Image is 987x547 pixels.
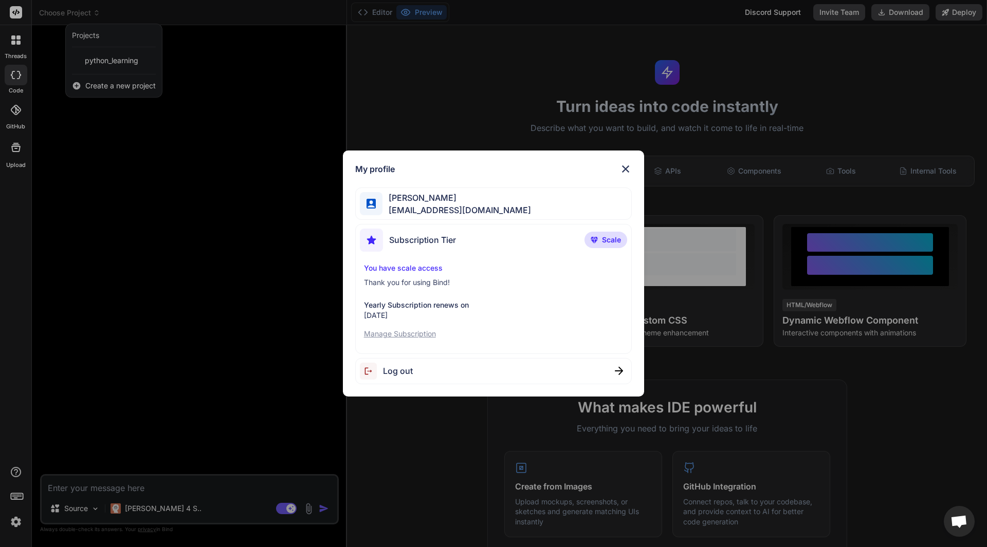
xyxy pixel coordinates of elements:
[364,300,624,310] p: Yearly Subscription renews on
[389,234,456,246] span: Subscription Tier
[360,229,383,252] img: subscription
[360,363,383,380] img: logout
[364,263,624,273] p: You have scale access
[591,237,598,243] img: premium
[364,310,624,320] p: [DATE]
[944,506,975,537] div: Open chat
[382,204,531,216] span: [EMAIL_ADDRESS][DOMAIN_NAME]
[355,163,395,175] h1: My profile
[382,192,531,204] span: [PERSON_NAME]
[367,199,376,209] img: profile
[364,277,624,288] p: Thank you for using Bind!
[602,235,621,245] span: Scale
[615,367,623,375] img: close
[383,365,413,377] span: Log out
[364,329,624,339] p: Manage Subscription
[619,163,632,175] img: close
